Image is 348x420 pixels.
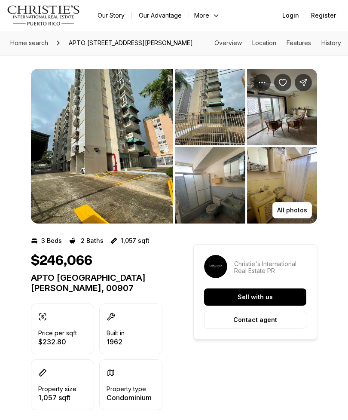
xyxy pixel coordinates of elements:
p: Built in [107,330,125,337]
button: Property options [253,74,271,91]
button: Sell with us [204,288,306,306]
nav: Page section menu [214,40,341,46]
p: Christie's International Real Estate PR [234,261,306,274]
p: 1,057 sqft [121,237,150,244]
a: Our Story [91,9,131,21]
a: Skip to: History [321,39,341,46]
button: View image gallery [247,69,317,145]
p: Price per sqft [38,330,77,337]
li: 2 of 3 [175,69,317,224]
img: logo [7,5,80,26]
button: Register [306,7,341,24]
li: 1 of 3 [31,69,173,224]
span: APTO [STREET_ADDRESS][PERSON_NAME] [65,36,196,50]
a: Skip to: Overview [214,39,242,46]
span: Register [311,12,336,19]
a: Our Advantage [132,9,189,21]
h1: $246,066 [31,253,92,269]
p: Sell with us [238,294,273,300]
span: Login [282,12,299,19]
p: 1962 [107,338,125,345]
button: Contact agent [204,311,306,329]
p: Condominium [107,394,152,401]
button: Share Property: APTO 302 CONDADO GARDENS #302 [295,74,312,91]
p: APTO [GEOGRAPHIC_DATA][PERSON_NAME], 00907 [31,273,162,293]
p: Property type [107,386,146,392]
button: More [189,9,225,21]
span: Home search [10,39,48,46]
div: Listing Photos [31,69,317,224]
a: Skip to: Features [287,39,311,46]
button: View image gallery [175,147,245,224]
a: Home search [7,36,52,50]
p: Contact agent [233,316,277,323]
button: Save Property: APTO 302 CONDADO GARDENS #302 [274,74,291,91]
p: 3 Beds [41,237,62,244]
p: 2 Baths [81,237,104,244]
button: Login [277,7,304,24]
p: Property size [38,386,76,392]
p: All photos [277,207,307,214]
a: Skip to: Location [252,39,276,46]
button: View image gallery [175,69,245,145]
p: $232.80 [38,338,77,345]
button: All photos [272,202,312,218]
p: 1,057 sqft [38,394,76,401]
button: View image gallery [247,147,317,224]
button: View image gallery [31,69,173,224]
